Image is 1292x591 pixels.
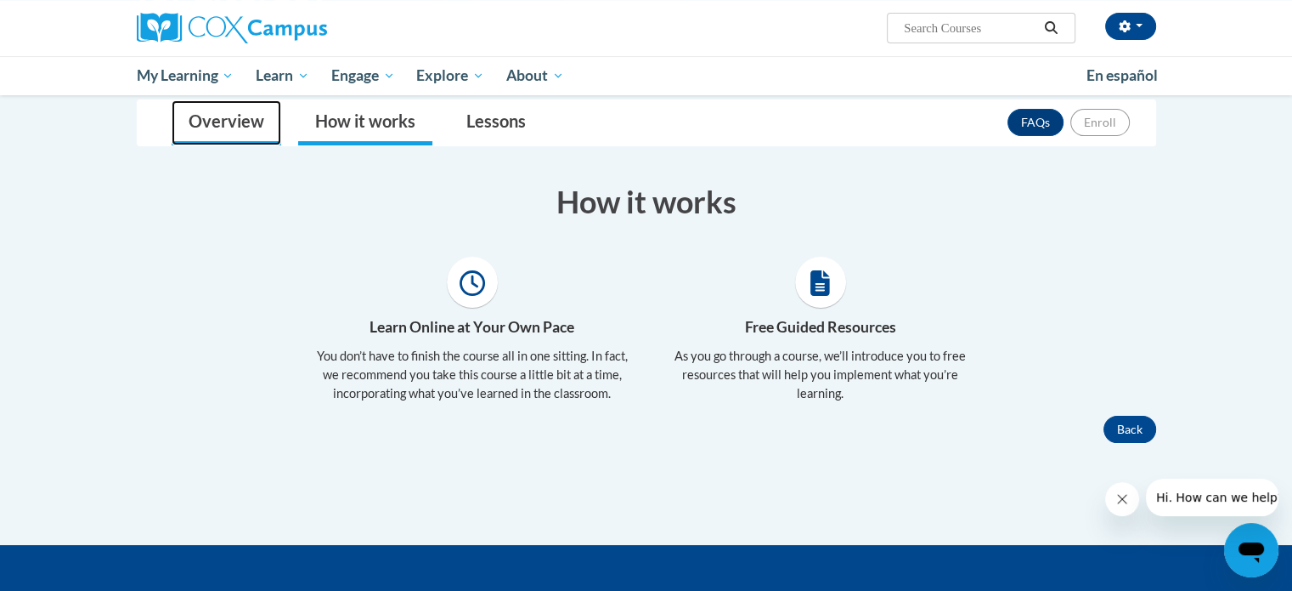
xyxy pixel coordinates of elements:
[405,56,495,95] a: Explore
[1103,416,1156,443] button: Back
[137,13,327,43] img: Cox Campus
[1075,58,1169,94] a: En español
[1070,109,1130,136] button: Enroll
[126,56,245,95] a: My Learning
[245,56,320,95] a: Learn
[331,65,395,86] span: Engage
[1146,479,1278,516] iframe: Message from company
[10,12,138,26] span: Hi. How can we help?
[1038,18,1064,38] button: Search
[506,65,564,86] span: About
[902,18,1038,38] input: Search Courses
[311,347,634,403] p: You don’t have to finish the course all in one sitting. In fact, we recommend you take this cours...
[1086,66,1158,84] span: En español
[449,100,543,145] a: Lessons
[416,65,484,86] span: Explore
[1224,523,1278,577] iframe: Button to launch messaging window
[1007,109,1064,136] a: FAQs
[1105,13,1156,40] button: Account Settings
[136,65,234,86] span: My Learning
[111,56,1182,95] div: Main menu
[172,100,281,145] a: Overview
[137,13,460,43] a: Cox Campus
[659,316,982,338] h4: Free Guided Resources
[256,65,309,86] span: Learn
[137,180,1156,223] h3: How it works
[1105,482,1139,516] iframe: Close message
[659,347,982,403] p: As you go through a course, we’ll introduce you to free resources that will help you implement wh...
[320,56,406,95] a: Engage
[311,316,634,338] h4: Learn Online at Your Own Pace
[298,100,432,145] a: How it works
[495,56,575,95] a: About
